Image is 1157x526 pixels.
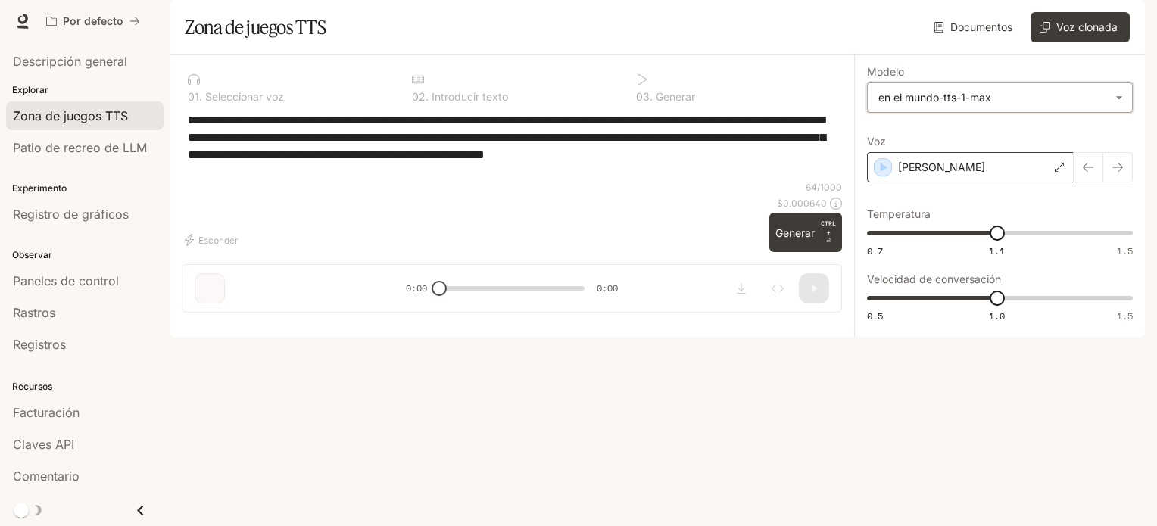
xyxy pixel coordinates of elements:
[821,219,836,236] font: CTRL +
[205,90,284,103] font: Seleccionar voz
[867,272,1001,285] font: Velocidad de conversación
[775,226,815,239] font: Generar
[820,182,842,193] font: 1000
[39,6,147,36] button: Todos los espacios de trabajo
[412,90,419,103] font: 0
[898,160,985,173] font: [PERSON_NAME]
[63,14,123,27] font: Por defecto
[989,244,1005,257] font: 1.1
[656,90,695,103] font: Generar
[867,135,886,148] font: Voz
[867,65,904,78] font: Modelo
[650,90,653,103] font: .
[868,83,1132,112] div: en el mundo-tts-1-max
[806,182,817,193] font: 64
[199,90,202,103] font: .
[188,90,195,103] font: 0
[931,12,1018,42] a: Documentos
[1031,12,1130,42] button: Voz clonada
[636,90,643,103] font: 0
[867,310,883,322] font: 0.5
[1117,244,1133,257] font: 1.5
[643,90,650,103] font: 3
[769,213,842,252] button: GenerarCTRL +⏎
[1117,310,1133,322] font: 1.5
[867,207,931,220] font: Temperatura
[950,20,1012,33] font: Documentos
[867,244,883,257] font: 0.7
[182,228,245,252] button: Esconder
[826,238,831,244] font: ⏎
[878,91,991,104] font: en el mundo-tts-1-max
[817,182,820,193] font: /
[989,310,1005,322] font: 1.0
[1056,20,1118,33] font: Voz clonada
[198,235,239,246] font: Esconder
[195,90,199,103] font: 1
[185,16,326,39] font: Zona de juegos TTS
[432,90,508,103] font: Introducir texto
[426,90,429,103] font: .
[419,90,426,103] font: 2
